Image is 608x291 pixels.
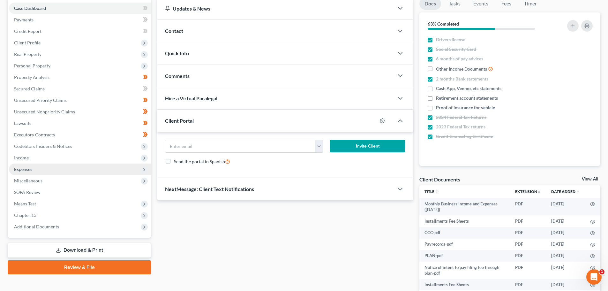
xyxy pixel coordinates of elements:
[424,189,438,194] a: Titleunfold_more
[537,190,541,194] i: unfold_more
[14,109,75,114] span: Unsecured Nonpriority Claims
[14,51,41,57] span: Real Property
[510,262,546,279] td: PDF
[436,36,465,43] span: Drivers license
[436,76,488,82] span: 2 months Bank statements
[165,5,386,12] div: Updates & News
[9,118,151,129] a: Lawsuits
[174,159,225,164] span: Send the portal in Spanish
[419,215,510,227] td: Installments Fee Sheets
[9,3,151,14] a: Case Dashboard
[9,14,151,26] a: Payments
[546,262,585,279] td: [DATE]
[9,106,151,118] a: Unsecured Nonpriority Claims
[9,83,151,95] a: Secured Claims
[576,190,580,194] i: expand_more
[434,190,438,194] i: unfold_more
[9,72,151,83] a: Property Analysis
[419,176,460,183] div: Client Documents
[14,28,41,34] span: Credit Report
[165,186,254,192] span: NextMessage: Client Text Notifications
[14,132,55,137] span: Executory Contracts
[419,262,510,279] td: Notice of intent to pay filing fee through plan-pdf
[9,129,151,141] a: Executory Contracts
[510,279,546,290] td: PDF
[14,86,45,91] span: Secured Claims
[586,269,602,285] iframe: Intercom live chat
[14,166,32,172] span: Expenses
[546,239,585,250] td: [DATE]
[14,120,31,126] span: Lawsuits
[510,215,546,227] td: PDF
[436,133,493,140] span: Credit Counseling Certificate
[165,118,194,124] span: Client Portal
[419,279,510,290] td: Installments Fee Sheets
[14,143,72,149] span: Codebtors Insiders & Notices
[9,26,151,37] a: Credit Report
[9,95,151,106] a: Unsecured Priority Claims
[165,95,217,101] span: Hire a Virtual Paralegal
[546,227,585,239] td: [DATE]
[436,56,483,62] span: 6 months of pay advices
[436,66,487,72] span: Other Income Documents
[515,189,541,194] a: Extensionunfold_more
[14,155,29,160] span: Income
[14,212,36,218] span: Chapter 13
[14,17,34,22] span: Payments
[330,140,406,153] button: Invite Client
[510,227,546,239] td: PDF
[582,177,598,181] a: View All
[14,40,41,45] span: Client Profile
[165,28,183,34] span: Contact
[165,73,190,79] span: Comments
[14,74,49,80] span: Property Analysis
[165,50,189,56] span: Quick Info
[546,198,585,216] td: [DATE]
[419,198,510,216] td: Monthly Business Income and Expenses ([DATE])
[419,250,510,262] td: PLAN-pdf
[510,198,546,216] td: PDF
[546,250,585,262] td: [DATE]
[436,124,485,130] span: 2023 Federal Tax returns
[14,97,67,103] span: Unsecured Priority Claims
[546,215,585,227] td: [DATE]
[436,114,486,120] span: 2024 Federal Tax Returns
[14,189,41,195] span: SOFA Review
[510,239,546,250] td: PDF
[419,227,510,239] td: CCC-pdf
[436,46,476,52] span: Social Security Card
[14,63,50,68] span: Personal Property
[436,95,498,101] span: Retirement account statements
[419,239,510,250] td: Payrecords-pdf
[8,243,151,258] a: Download & Print
[436,104,495,111] span: Proof of insurance for vehicle
[510,250,546,262] td: PDF
[14,224,59,229] span: Additional Documents
[599,269,604,274] span: 1
[428,21,459,27] strong: 63% Completed
[9,187,151,198] a: SOFA Review
[546,279,585,290] td: [DATE]
[551,189,580,194] a: Date Added expand_more
[8,260,151,274] a: Review & File
[14,5,46,11] span: Case Dashboard
[14,201,36,206] span: Means Test
[165,140,315,152] input: Enter email
[436,85,501,92] span: Cash App, Venmo, etc statements
[14,178,42,183] span: Miscellaneous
